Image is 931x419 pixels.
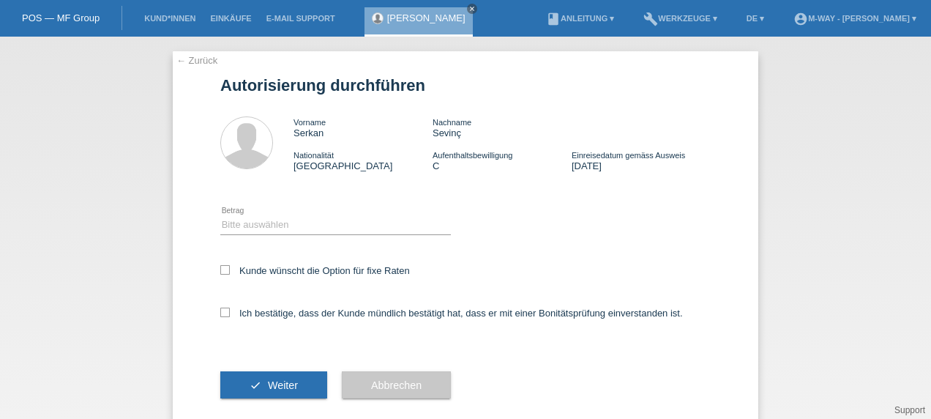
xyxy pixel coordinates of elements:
div: C [433,149,572,171]
div: [DATE] [572,149,711,171]
span: Einreisedatum gemäss Ausweis [572,151,685,160]
a: Einkäufe [203,14,258,23]
a: bookAnleitung ▾ [539,14,621,23]
span: Vorname [293,118,326,127]
div: [GEOGRAPHIC_DATA] [293,149,433,171]
i: close [468,5,476,12]
button: check Weiter [220,371,327,399]
label: Kunde wünscht die Option für fixe Raten [220,265,410,276]
label: Ich bestätige, dass der Kunde mündlich bestätigt hat, dass er mit einer Bonitätsprüfung einversta... [220,308,683,319]
a: close [467,4,477,14]
span: Nationalität [293,151,334,160]
i: account_circle [793,12,808,26]
h1: Autorisierung durchführen [220,76,711,94]
a: buildWerkzeuge ▾ [636,14,725,23]
a: Support [894,405,925,415]
button: Abbrechen [342,371,451,399]
i: build [643,12,658,26]
a: E-Mail Support [259,14,343,23]
a: ← Zurück [176,55,217,66]
a: DE ▾ [739,14,771,23]
span: Weiter [268,379,298,391]
span: Aufenthaltsbewilligung [433,151,512,160]
div: Serkan [293,116,433,138]
a: POS — MF Group [22,12,100,23]
a: [PERSON_NAME] [387,12,465,23]
a: Kund*innen [137,14,203,23]
i: book [546,12,561,26]
i: check [250,379,261,391]
span: Abbrechen [371,379,422,391]
span: Nachname [433,118,471,127]
a: account_circlem-way - [PERSON_NAME] ▾ [786,14,924,23]
div: Sevinç [433,116,572,138]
